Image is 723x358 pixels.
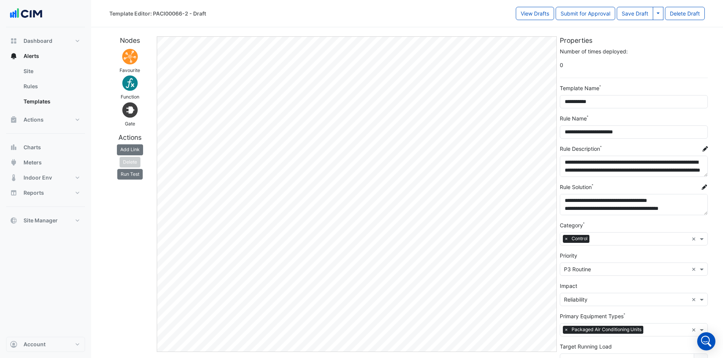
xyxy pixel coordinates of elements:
a: Templates [17,94,85,109]
span: Account [24,341,46,348]
span: × [563,235,570,242]
app-icon: Actions [10,116,17,124]
div: Alerts [6,64,85,112]
label: Category [560,221,583,229]
button: Meters [6,155,85,170]
label: Rule Name [560,114,587,122]
label: Number of times deployed: [560,47,628,55]
button: Submit for Approval [556,7,615,20]
span: × [563,326,570,333]
label: Rule Description [560,145,600,153]
span: Packaged Air Conditioning Units [570,326,643,333]
span: Site Manager [24,217,58,224]
button: Indoor Env [6,170,85,185]
label: Rule Solution [560,183,592,191]
span: Clear [691,326,698,334]
span: 0 [560,58,708,72]
app-icon: Meters [10,159,17,166]
app-icon: Reports [10,189,17,197]
button: Save Draft [617,7,653,20]
button: Site Manager [6,213,85,228]
button: Charts [6,140,85,155]
label: Impact [560,282,577,290]
button: Add Link [117,144,143,155]
div: Template Editor: PACI00066-2 - Draft [109,9,206,17]
img: Gate [121,101,139,119]
h5: Actions [106,133,154,141]
img: Company Logo [9,6,43,21]
small: Favourite [120,67,140,73]
app-icon: Site Manager [10,217,17,224]
span: Reports [24,189,44,197]
label: Target Running Load [560,342,612,350]
button: Run Test [117,169,143,180]
span: Clear [691,295,698,303]
button: Delete Draft [665,7,705,20]
a: Rules [17,79,85,94]
img: Function [121,74,139,92]
div: Open Intercom Messenger [697,332,715,350]
span: Charts [24,144,41,151]
h5: Properties [560,36,708,44]
button: Actions [6,112,85,127]
button: Alerts [6,48,85,64]
span: Alerts [24,52,39,60]
span: Indoor Env [24,174,52,181]
span: Actions [24,116,44,124]
img: Favourite [121,47,139,66]
app-icon: Indoor Env [10,174,17,181]
label: Template Name [560,84,599,92]
app-icon: Alerts [10,52,17,60]
small: Function [121,94,139,100]
span: Clear [691,265,698,273]
button: Account [6,337,85,352]
button: Dashboard [6,33,85,48]
app-icon: Charts [10,144,17,151]
a: Site [17,64,85,79]
button: View Drafts [516,7,554,20]
span: Control [570,235,589,242]
button: Reports [6,185,85,200]
span: Clear [691,235,698,243]
span: Meters [24,159,42,166]
label: Priority [560,252,577,260]
span: Dashboard [24,37,52,45]
app-icon: Dashboard [10,37,17,45]
label: Primary Equipment Types [560,312,624,320]
h5: Nodes [106,36,154,44]
small: Gate [125,121,135,127]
